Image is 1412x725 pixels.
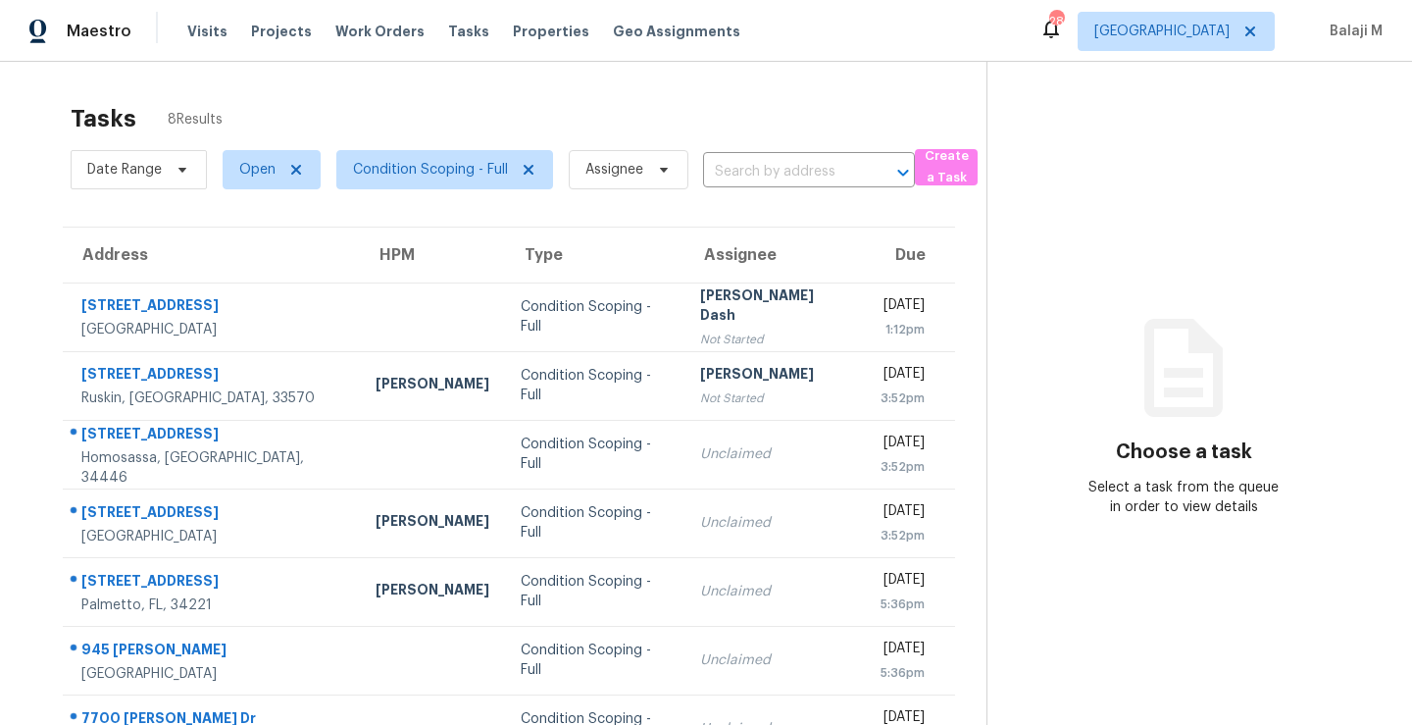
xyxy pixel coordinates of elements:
[881,364,925,388] div: [DATE]
[700,388,849,408] div: Not Started
[67,22,131,41] span: Maestro
[81,448,344,488] div: Homosassa, [GEOGRAPHIC_DATA], 34446
[881,526,925,545] div: 3:52pm
[376,511,489,536] div: [PERSON_NAME]
[700,444,849,464] div: Unclaimed
[1116,442,1252,462] h3: Choose a task
[81,502,344,527] div: [STREET_ADDRESS]
[889,159,917,186] button: Open
[585,160,643,180] span: Assignee
[81,527,344,546] div: [GEOGRAPHIC_DATA]
[71,109,136,129] h2: Tasks
[700,285,849,330] div: [PERSON_NAME] Dash
[700,513,849,533] div: Unclaimed
[881,639,925,663] div: [DATE]
[915,149,978,185] button: Create a Task
[1094,22,1230,41] span: [GEOGRAPHIC_DATA]
[63,228,360,283] th: Address
[521,503,669,543] div: Condition Scoping - Full
[81,640,344,664] div: 945 [PERSON_NAME]
[521,572,669,611] div: Condition Scoping - Full
[87,160,162,180] span: Date Range
[81,295,344,320] div: [STREET_ADDRESS]
[168,110,223,129] span: 8 Results
[881,388,925,408] div: 3:52pm
[700,330,849,349] div: Not Started
[881,663,925,683] div: 5:36pm
[251,22,312,41] span: Projects
[81,571,344,596] div: [STREET_ADDRESS]
[1322,22,1383,41] span: Balaji M
[881,295,925,320] div: [DATE]
[881,457,925,477] div: 3:52pm
[1085,478,1283,517] div: Select a task from the queue in order to view details
[81,664,344,684] div: [GEOGRAPHIC_DATA]
[700,650,849,670] div: Unclaimed
[700,364,849,388] div: [PERSON_NAME]
[521,435,669,474] div: Condition Scoping - Full
[513,22,589,41] span: Properties
[684,228,865,283] th: Assignee
[865,228,955,283] th: Due
[505,228,684,283] th: Type
[335,22,425,41] span: Work Orders
[81,596,344,615] div: Palmetto, FL, 34221
[881,433,925,457] div: [DATE]
[239,160,276,180] span: Open
[81,364,344,388] div: [STREET_ADDRESS]
[187,22,227,41] span: Visits
[81,424,344,448] div: [STREET_ADDRESS]
[521,641,669,680] div: Condition Scoping - Full
[1049,12,1063,31] div: 28
[881,570,925,595] div: [DATE]
[376,580,489,604] div: [PERSON_NAME]
[353,160,508,180] span: Condition Scoping - Full
[448,25,489,38] span: Tasks
[700,582,849,601] div: Unclaimed
[81,388,344,408] div: Ruskin, [GEOGRAPHIC_DATA], 33570
[881,320,925,339] div: 1:12pm
[925,145,968,190] span: Create a Task
[703,157,860,187] input: Search by address
[81,320,344,339] div: [GEOGRAPHIC_DATA]
[521,366,669,405] div: Condition Scoping - Full
[521,297,669,337] div: Condition Scoping - Full
[613,22,740,41] span: Geo Assignments
[376,374,489,398] div: [PERSON_NAME]
[360,228,505,283] th: HPM
[881,595,925,614] div: 5:36pm
[881,501,925,526] div: [DATE]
